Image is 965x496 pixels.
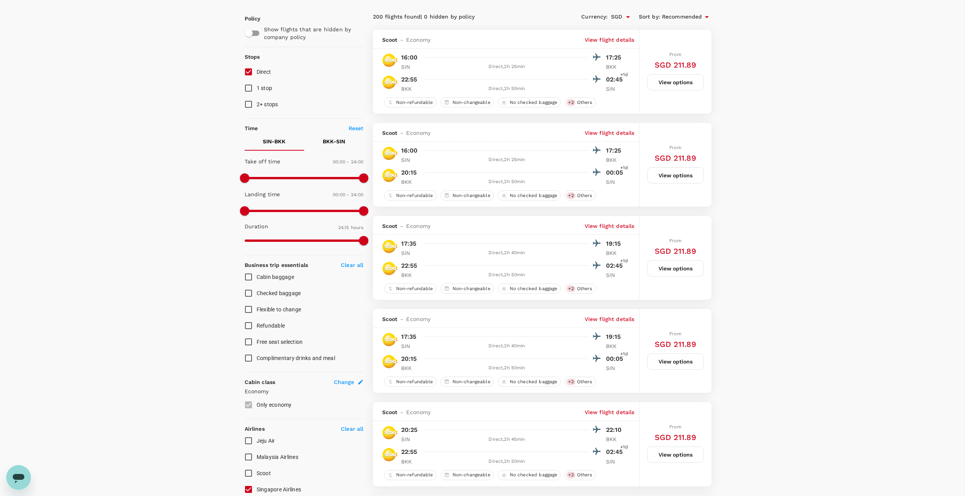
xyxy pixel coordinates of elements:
p: 17:25 [606,53,625,62]
p: BKK - SIN [323,138,345,145]
img: TR [382,75,398,90]
h6: SGD 211.89 [655,338,696,350]
span: Economy [406,408,431,416]
span: From [669,424,681,430]
div: Direct , 2h 50min [425,85,589,93]
iframe: Button to launch messaging window [6,465,31,490]
p: View flight details [585,408,635,416]
p: 22:55 [401,447,417,457]
img: TR [382,168,398,183]
img: TR [382,261,398,276]
span: Scoot [382,129,398,137]
span: Non-changeable [449,285,494,292]
strong: Stops [245,54,260,60]
p: View flight details [585,315,635,323]
span: Scoot [382,408,398,416]
p: BKK [606,156,625,164]
span: Non-refundable [393,192,436,199]
p: 02:45 [606,261,625,270]
span: Non-changeable [449,472,494,478]
button: View options [647,447,704,463]
img: TR [382,53,398,68]
span: +1d [620,257,628,265]
p: 16:00 [401,146,418,155]
p: Reset [349,124,364,132]
span: 00:00 - 24:00 [333,192,364,197]
p: SIN [606,364,625,372]
span: Refundable [257,323,285,329]
div: 200 flights found | 0 hidden by policy [373,13,542,21]
span: Singapore Airlines [257,486,301,493]
span: Economy [406,36,431,44]
span: Jeju Air [257,438,275,444]
div: Non-changeable [441,190,494,200]
strong: Cabin class [245,379,276,385]
p: SIN [606,271,625,279]
span: No checked baggage [507,379,561,385]
span: Scoot [382,315,398,323]
p: View flight details [585,129,635,137]
h6: SGD 211.89 [655,431,696,443]
span: - [397,408,406,416]
span: - [397,315,406,323]
div: Direct , 2h 25min [425,156,589,164]
span: Non-refundable [393,472,436,478]
p: BKK [401,271,420,279]
span: + 2 [567,99,575,106]
p: SIN [401,342,420,350]
span: No checked baggage [507,472,561,478]
span: Cabin baggage [257,274,294,280]
span: + 2 [567,379,575,385]
p: BKK [606,435,625,443]
div: No checked baggage [498,190,561,200]
p: SIN [401,63,420,71]
div: No checked baggage [498,470,561,480]
button: View options [647,167,704,183]
span: Others [574,285,596,292]
span: No checked baggage [507,285,561,292]
div: +2Others [565,377,596,387]
span: Non-changeable [449,192,494,199]
p: Duration [245,223,268,230]
p: BKK [606,63,625,71]
div: Non-changeable [441,377,494,387]
span: From [669,145,681,150]
p: Clear all [341,261,363,269]
p: 17:35 [401,332,417,341]
h6: SGD 211.89 [655,152,696,164]
div: +2Others [565,284,596,294]
span: Recommended [662,13,702,21]
div: Direct , 2h 50min [425,178,589,186]
span: 24.15 hours [338,225,364,230]
div: Direct , 2h 45min [425,436,589,443]
p: 16:00 [401,53,418,62]
h6: SGD 211.89 [655,59,696,71]
p: 20:25 [401,425,418,435]
h6: SGD 211.89 [655,245,696,257]
p: 02:45 [606,75,625,84]
span: Scoot [382,222,398,230]
span: Malaysia Airlines [257,454,298,460]
span: Currency : [581,13,608,21]
p: SIN [606,85,625,93]
p: BKK [401,178,420,186]
span: Flexible to change [257,306,301,313]
p: 20:15 [401,168,417,177]
span: 2+ stops [257,101,278,107]
div: Direct , 2h 40min [425,342,589,350]
span: Non-refundable [393,99,436,106]
div: Non-refundable [384,190,437,200]
div: Direct , 2h 50min [425,364,589,372]
div: +2Others [565,470,596,480]
span: Non-refundable [393,285,436,292]
p: SIN [606,178,625,186]
p: SIN [401,435,420,443]
p: SIN [401,156,420,164]
span: Others [574,379,596,385]
div: Direct , 2h 25min [425,63,589,71]
p: View flight details [585,222,635,230]
span: 00:00 - 24:00 [333,159,364,165]
strong: Airlines [245,426,265,432]
span: Scoot [257,470,271,476]
div: +2Others [565,97,596,107]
